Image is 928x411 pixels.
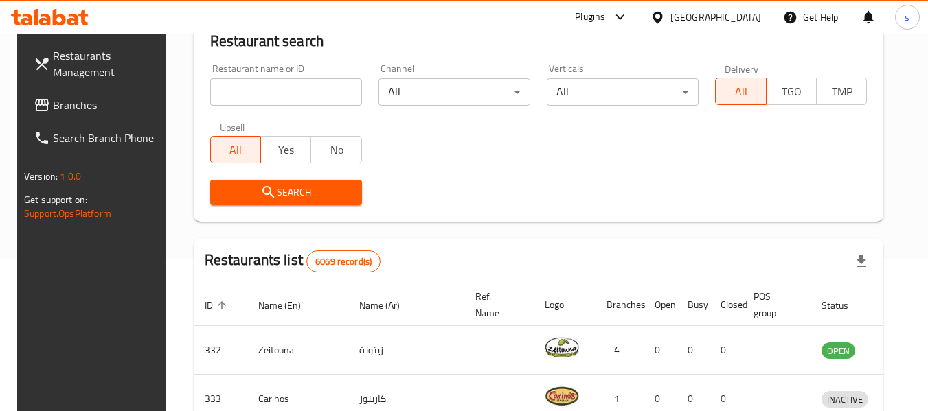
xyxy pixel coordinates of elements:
th: Branches [596,284,644,326]
td: Zeitouna [247,326,348,375]
span: All [216,140,256,160]
span: s [905,10,909,25]
a: Search Branch Phone [23,121,172,154]
th: Logo [534,284,596,326]
span: Ref. Name [475,288,517,321]
span: Status [822,297,866,314]
img: Zeitouna [545,330,579,364]
td: 332 [194,326,247,375]
div: Total records count [306,250,381,272]
label: Upsell [220,122,245,132]
a: Support.OpsPlatform [24,204,111,222]
span: POS group [754,288,794,321]
span: INACTIVE [822,392,868,408]
span: 1.0.0 [60,167,81,185]
th: Open [644,284,677,326]
span: TGO [772,82,811,102]
td: 0 [677,326,710,375]
button: TMP [816,78,867,105]
div: [GEOGRAPHIC_DATA] [670,10,761,25]
span: Search Branch Phone [53,130,161,146]
th: Closed [710,284,743,326]
h2: Restaurant search [210,31,868,51]
span: OPEN [822,343,855,359]
div: All [378,78,530,106]
td: 0 [644,326,677,375]
span: Yes [267,140,306,160]
span: ID [205,297,231,314]
td: 4 [596,326,644,375]
span: Get support on: [24,191,87,209]
span: TMP [822,82,861,102]
td: 0 [710,326,743,375]
label: Delivery [725,64,759,73]
span: Restaurants Management [53,47,161,80]
a: Branches [23,89,172,121]
th: Busy [677,284,710,326]
span: Search [221,184,351,201]
input: Search for restaurant name or ID.. [210,78,362,106]
span: 6069 record(s) [307,255,380,268]
span: Version: [24,167,58,185]
div: Plugins [575,9,605,25]
span: Name (Ar) [359,297,418,314]
div: All [547,78,699,106]
h2: Restaurants list [205,250,381,272]
button: All [210,136,261,163]
button: All [715,78,766,105]
button: Yes [260,136,311,163]
a: Restaurants Management [23,39,172,89]
button: No [310,136,361,163]
button: Search [210,180,362,205]
span: Name (En) [258,297,319,314]
td: زيتونة [348,326,464,375]
div: Export file [845,245,878,278]
span: All [721,82,760,102]
span: Branches [53,97,161,113]
span: No [317,140,356,160]
button: TGO [766,78,817,105]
